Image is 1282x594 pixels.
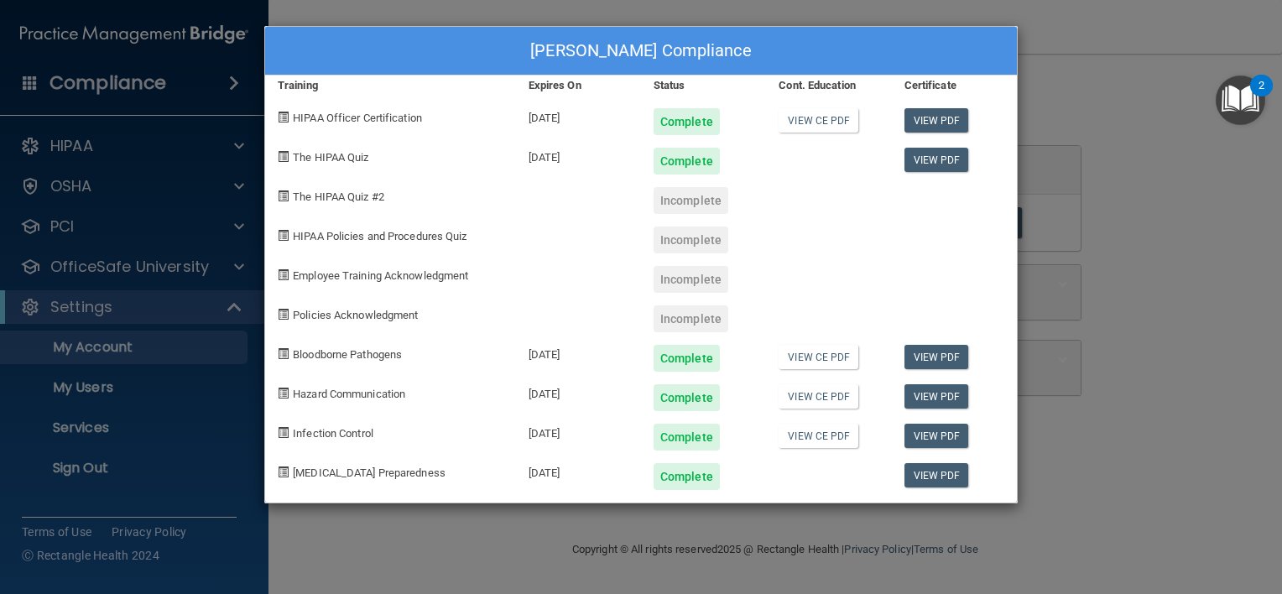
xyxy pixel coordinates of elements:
a: View CE PDF [779,384,858,409]
a: View CE PDF [779,424,858,448]
iframe: Drift Widget Chat Controller [1198,505,1262,569]
a: View PDF [904,345,969,369]
span: The HIPAA Quiz #2 [293,190,384,203]
span: HIPAA Policies and Procedures Quiz [293,230,466,242]
span: Policies Acknowledgment [293,309,418,321]
span: The HIPAA Quiz [293,151,368,164]
a: View CE PDF [779,345,858,369]
div: Incomplete [654,266,728,293]
div: Complete [654,148,720,175]
span: HIPAA Officer Certification [293,112,422,124]
a: View PDF [904,463,969,487]
span: [MEDICAL_DATA] Preparedness [293,466,446,479]
div: [DATE] [516,96,641,135]
div: Complete [654,384,720,411]
button: Open Resource Center, 2 new notifications [1216,76,1265,125]
div: [PERSON_NAME] Compliance [265,27,1017,76]
span: Hazard Communication [293,388,405,400]
a: View PDF [904,148,969,172]
div: Status [641,76,766,96]
div: [DATE] [516,411,641,451]
a: View CE PDF [779,108,858,133]
div: Complete [654,463,720,490]
a: View PDF [904,384,969,409]
div: Training [265,76,516,96]
div: Incomplete [654,227,728,253]
div: [DATE] [516,135,641,175]
a: View PDF [904,108,969,133]
div: Certificate [892,76,1017,96]
div: Complete [654,108,720,135]
div: [DATE] [516,332,641,372]
div: Complete [654,345,720,372]
div: Incomplete [654,187,728,214]
span: Infection Control [293,427,373,440]
div: 2 [1259,86,1264,107]
span: Employee Training Acknowledgment [293,269,468,282]
a: View PDF [904,424,969,448]
div: Complete [654,424,720,451]
div: [DATE] [516,451,641,490]
div: Expires On [516,76,641,96]
span: Bloodborne Pathogens [293,348,402,361]
div: Incomplete [654,305,728,332]
div: [DATE] [516,372,641,411]
div: Cont. Education [766,76,891,96]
